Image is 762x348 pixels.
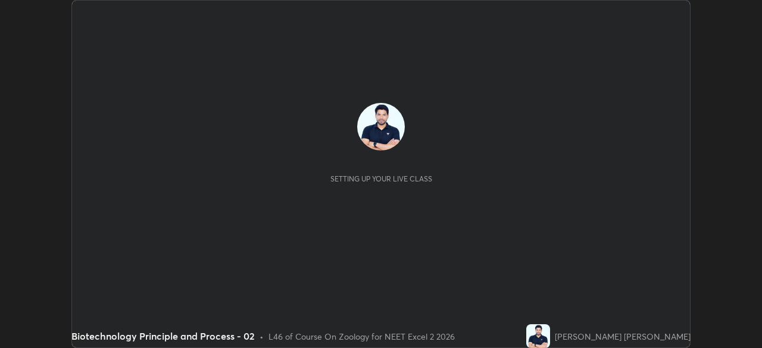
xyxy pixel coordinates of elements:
div: Biotechnology Principle and Process - 02 [71,329,255,343]
img: 54718f5cc6424ee29a7c9693f4c7f7b6.jpg [526,324,550,348]
img: 54718f5cc6424ee29a7c9693f4c7f7b6.jpg [357,103,405,151]
div: Setting up your live class [330,174,432,183]
div: [PERSON_NAME] [PERSON_NAME] [555,330,691,343]
div: L46 of Course On Zoology for NEET Excel 2 2026 [268,330,455,343]
div: • [260,330,264,343]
